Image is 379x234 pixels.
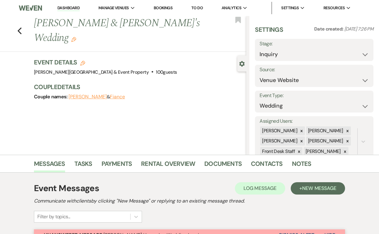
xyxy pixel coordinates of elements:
a: Bookings [154,5,173,10]
h2: Communicate with clients by clicking "New Message" or replying to an existing message thread. [34,197,345,205]
button: +New Message [291,182,345,195]
a: Documents [204,159,242,172]
div: [PERSON_NAME] [260,137,298,146]
span: New Message [302,185,336,191]
span: Analytics [222,5,241,11]
a: Tasks [74,159,92,172]
button: Edit [71,36,76,42]
div: [PERSON_NAME] [304,147,342,156]
div: [PERSON_NAME] [260,126,298,135]
div: Front Desk Staff [260,147,296,156]
a: To Do [191,5,203,10]
a: Rental Overview [141,159,195,172]
span: [DATE] 7:26 PM [344,26,373,32]
button: Log Message [235,182,285,195]
h1: [PERSON_NAME] & [PERSON_NAME]'s Wedding [34,16,202,45]
label: Event Type: [260,91,369,100]
a: Contacts [251,159,283,172]
div: [PERSON_NAME] [306,137,344,146]
button: [PERSON_NAME] [69,94,107,99]
img: Weven Logo [19,2,42,14]
a: Messages [34,159,65,172]
h1: Event Messages [34,182,99,195]
h3: Settings [255,25,283,39]
span: Manage Venues [98,5,129,11]
div: Filter by topics... [37,213,70,220]
div: [PERSON_NAME] [306,126,344,135]
h3: Event Details [34,58,177,67]
label: Source: [260,65,369,74]
a: Notes [292,159,311,172]
span: Settings [281,5,299,11]
h3: Couple Details [34,83,240,91]
button: Fiance [110,94,125,99]
span: [PERSON_NAME][GEOGRAPHIC_DATA] & Event Property [34,69,149,75]
span: Resources [323,5,345,11]
span: 100 guests [156,69,177,75]
a: Dashboard [57,5,80,11]
label: Stage: [260,39,369,48]
a: Payments [102,159,132,172]
label: Assigned Users: [260,117,369,126]
button: Close lead details [239,60,245,66]
span: & [69,94,125,100]
span: Couple names: [34,93,69,100]
span: Log Message [244,185,277,191]
span: Date created: [314,26,344,32]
